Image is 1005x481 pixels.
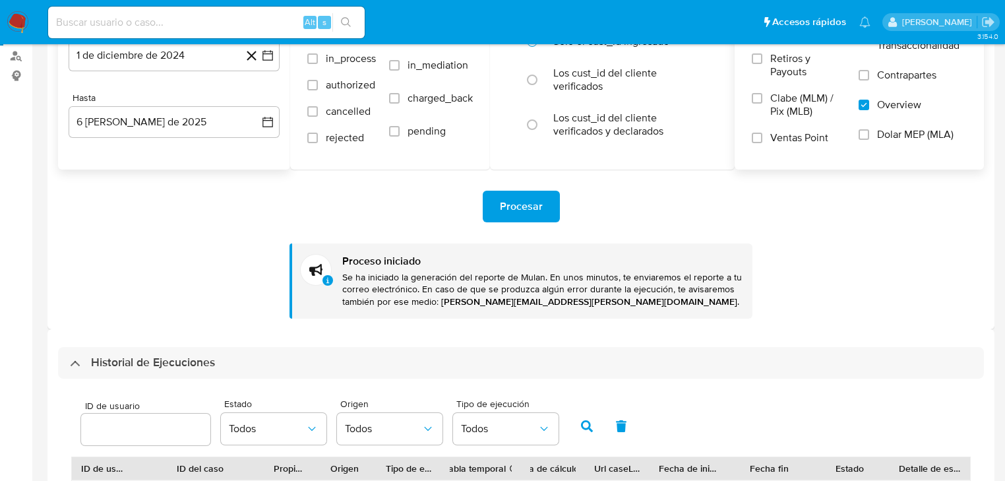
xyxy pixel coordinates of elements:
[48,14,365,31] input: Buscar usuario o caso...
[332,13,359,32] button: search-icon
[322,16,326,28] span: s
[859,16,870,28] a: Notificaciones
[772,15,846,29] span: Accesos rápidos
[902,16,977,28] p: erika.juarez@mercadolibre.com.mx
[977,31,998,42] span: 3.154.0
[305,16,315,28] span: Alt
[981,15,995,29] a: Salir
